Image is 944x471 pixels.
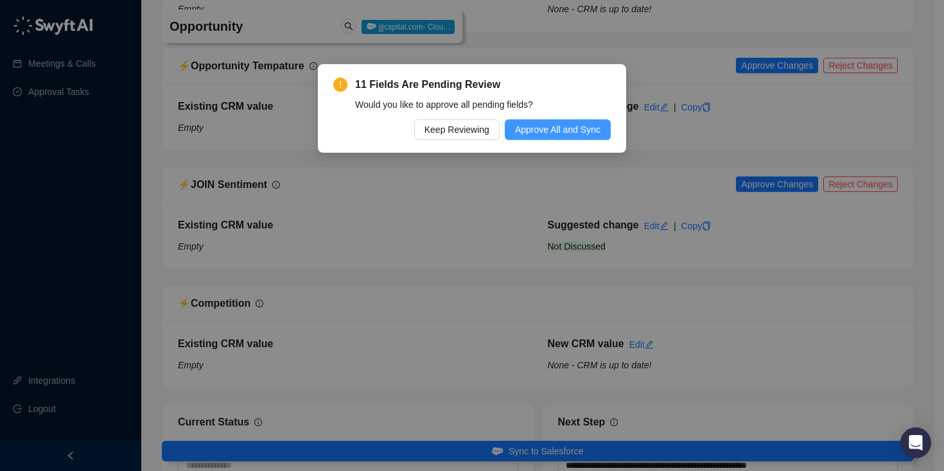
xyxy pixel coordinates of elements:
span: exclamation-circle [333,78,347,92]
button: Approve All and Sync [505,119,611,140]
button: Keep Reviewing [414,119,500,140]
span: Approve All and Sync [515,123,600,137]
span: Keep Reviewing [424,123,489,137]
span: 11 Fields Are Pending Review [355,77,611,92]
div: Would you like to approve all pending fields? [355,98,611,112]
div: Open Intercom Messenger [900,427,931,458]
